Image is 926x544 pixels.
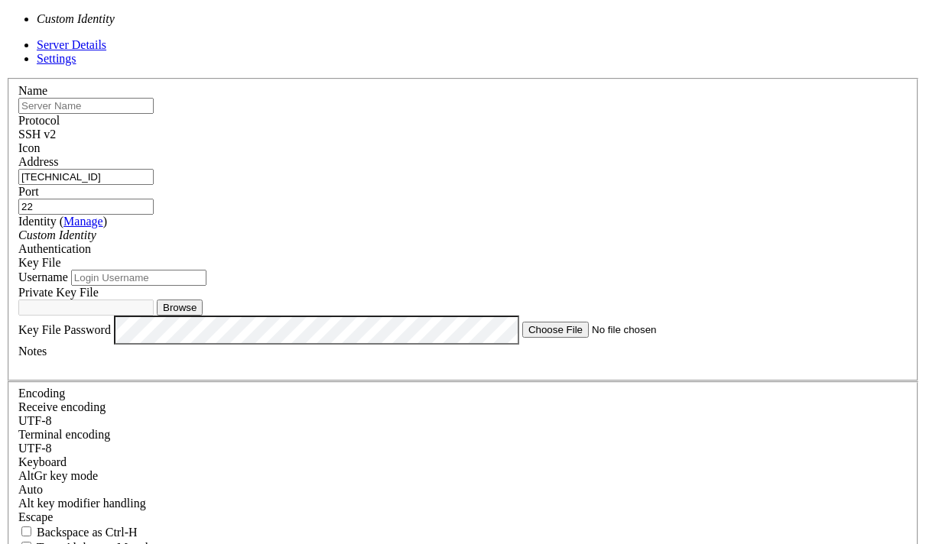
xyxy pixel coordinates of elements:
[18,286,99,299] label: Private Key File
[18,228,908,242] div: Custom Identity
[18,84,47,97] label: Name
[63,215,103,228] a: Manage
[18,128,56,141] span: SSH v2
[18,270,68,283] label: Username
[18,414,52,427] span: UTF-8
[21,526,31,536] input: Backspace as Ctrl-H
[60,215,107,228] span: ( )
[157,300,203,316] button: Browse
[6,20,12,34] div: (0, 1)
[18,526,138,539] label: If true, the backspace should send BS ('\x08', aka ^H). Otherwise the backspace key should send '...
[18,387,65,400] label: Encoding
[18,256,61,269] span: Key File
[18,483,43,496] span: Auto
[18,199,154,215] input: Port Number
[18,497,146,510] label: Controls how the Alt key is handled. Escape: Send an ESC prefix. 8-Bit: Add 128 to the typed char...
[18,400,106,413] label: Set the expected encoding for data received from the host. If the encodings do not match, visual ...
[6,6,726,20] x-row: Connection timed out
[37,526,138,539] span: Backspace as Ctrl-H
[18,469,98,482] label: Set the expected encoding for data received from the host. If the encodings do not match, visual ...
[18,442,908,455] div: UTF-8
[37,38,106,51] a: Server Details
[18,256,908,270] div: Key File
[18,510,53,523] span: Escape
[18,169,154,185] input: Host Name or IP
[18,228,96,241] i: Custom Identity
[18,428,110,441] label: The default terminal encoding. ISO-2022 enables character map translations (like graphics maps). ...
[18,510,908,524] div: Escape
[18,141,40,154] label: Icon
[18,215,107,228] label: Identity
[18,185,39,198] label: Port
[37,52,76,65] a: Settings
[18,128,908,141] div: SSH v2
[18,483,908,497] div: Auto
[18,455,67,468] label: Keyboard
[18,322,111,335] label: Key File Password
[18,242,91,255] label: Authentication
[71,270,206,286] input: Login Username
[18,114,60,127] label: Protocol
[18,155,58,168] label: Address
[37,12,115,25] i: Custom Identity
[18,414,908,428] div: UTF-8
[18,345,47,358] label: Notes
[18,442,52,455] span: UTF-8
[18,98,154,114] input: Server Name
